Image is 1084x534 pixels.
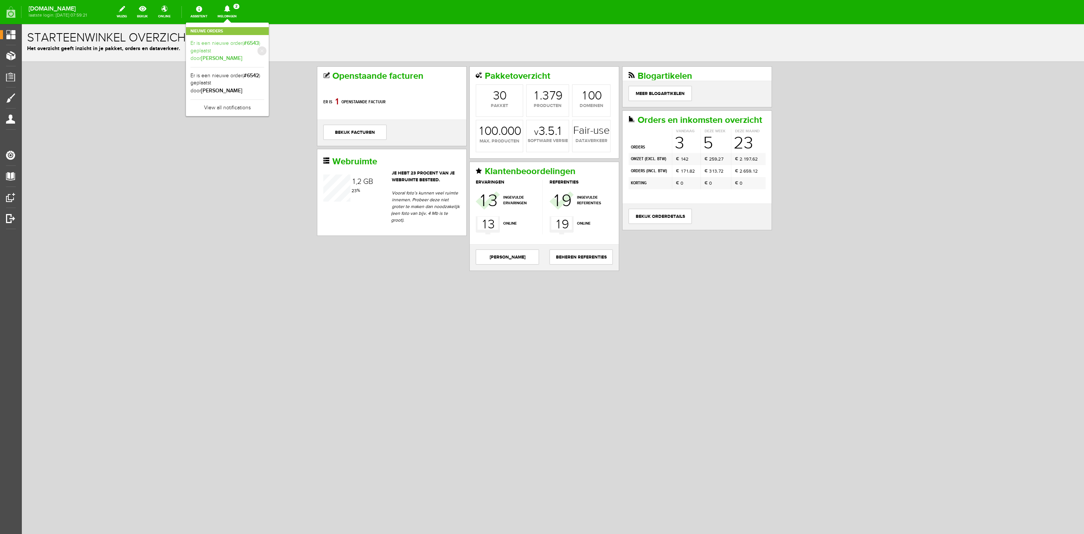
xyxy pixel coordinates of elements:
[555,197,590,202] span: online
[607,110,650,129] td: orders
[712,110,722,128] div: 2
[659,156,661,162] span: 0
[492,101,499,113] div: 0
[334,153,335,162] span: ,
[513,66,516,78] div: 1
[607,153,650,165] td: korting
[693,144,695,150] div: 3
[335,154,340,161] div: 2
[332,163,335,170] div: 3
[534,66,541,78] div: 9
[718,156,720,162] span: 0
[186,27,269,35] h2: Nieuwe orders
[555,171,590,182] span: ingevulde referenties
[659,132,661,138] div: 1
[454,78,501,85] span: pakket
[693,132,695,138] div: 9
[681,110,691,128] div: 5
[481,197,516,202] span: online
[720,144,722,149] span: .
[607,91,744,101] h2: Orders en inkomsten overzicht
[5,7,1057,20] h1: Starteenwinkel overzicht
[461,193,464,208] div: 1
[696,132,699,138] div: 2
[454,142,591,152] h2: Klantenbeoordelingen
[722,144,724,150] div: 6
[458,168,464,186] div: 1
[201,87,242,94] b: [PERSON_NAME]
[454,47,591,57] h2: Pakketoverzicht
[466,193,473,208] div: 3
[190,99,264,112] a: View all notifications
[481,171,516,182] span: ingevulde ervaringen
[709,104,744,110] th: Deze maand
[540,168,550,186] div: 9
[29,7,87,11] strong: [DOMAIN_NAME]
[626,144,644,150] b: incl. BTW
[724,132,727,138] div: 9
[301,47,438,57] h2: Openstaande facturen
[607,62,670,77] a: Meer blogartikelen
[551,78,588,85] span: domeinen
[679,104,709,110] th: Deze week
[201,55,242,61] b: [PERSON_NAME]
[528,66,534,78] div: 7
[458,101,461,113] div: 1
[469,101,477,113] div: 0
[551,101,588,112] strong: Fair-use
[314,71,317,84] div: 1
[729,132,731,137] span: ,
[463,101,470,113] div: 0
[733,144,736,150] div: 2
[29,13,87,17] span: laatste login: [DATE] 07:59:21
[331,154,333,161] div: 1
[540,193,547,208] div: 9
[301,71,438,85] p: Er is openstaande factuur
[729,144,731,149] span: ,
[534,193,538,208] div: 1
[190,40,264,63] a: Er is een nieuwe order(#6543) geplaatst door[PERSON_NAME]
[695,144,696,149] span: ,
[154,4,175,20] a: online
[691,144,692,150] div: 1
[697,144,699,150] div: 7
[724,144,727,150] div: 5
[330,163,332,170] div: 2
[512,101,539,113] strong: 3.5.1
[665,144,666,150] div: 1
[624,132,643,138] b: excl. BTW
[341,153,351,162] span: GB
[650,104,679,110] th: Vandaag
[301,101,365,116] a: bekijk facturen
[454,114,501,121] span: max. producten
[690,132,693,138] div: 5
[668,144,670,150] div: 8
[528,156,590,161] h3: referenties
[727,132,729,138] div: 7
[718,144,720,150] div: 2
[471,66,478,78] div: 3
[662,144,664,150] div: 7
[695,132,696,137] span: ,
[186,4,212,20] a: Assistent
[699,132,702,138] div: 7
[5,20,1057,28] p: Het overzicht geeft inzicht in je pakket, orders en dataverkeer.
[661,132,664,138] div: 4
[532,168,537,186] div: 1
[566,66,573,78] div: 0
[561,66,565,78] div: 1
[727,144,729,150] div: 9
[607,129,650,141] td: omzet ( )
[301,146,438,159] header: Je hebt 23 procent van je webruimte besteed.
[667,144,668,149] span: ,
[687,132,690,138] div: 2
[664,132,667,138] div: 2
[369,165,438,199] p: Vooral foto’s kunnen veel ruimte innemen. Probeer deze niet groter te maken dan noodzakelijk (een...
[722,132,724,138] div: 1
[653,110,662,128] div: 3
[528,225,591,240] a: Beheren Referenties
[477,100,479,114] span: .
[233,4,239,9] span: 2
[720,132,722,137] span: .
[244,40,259,46] b: #6543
